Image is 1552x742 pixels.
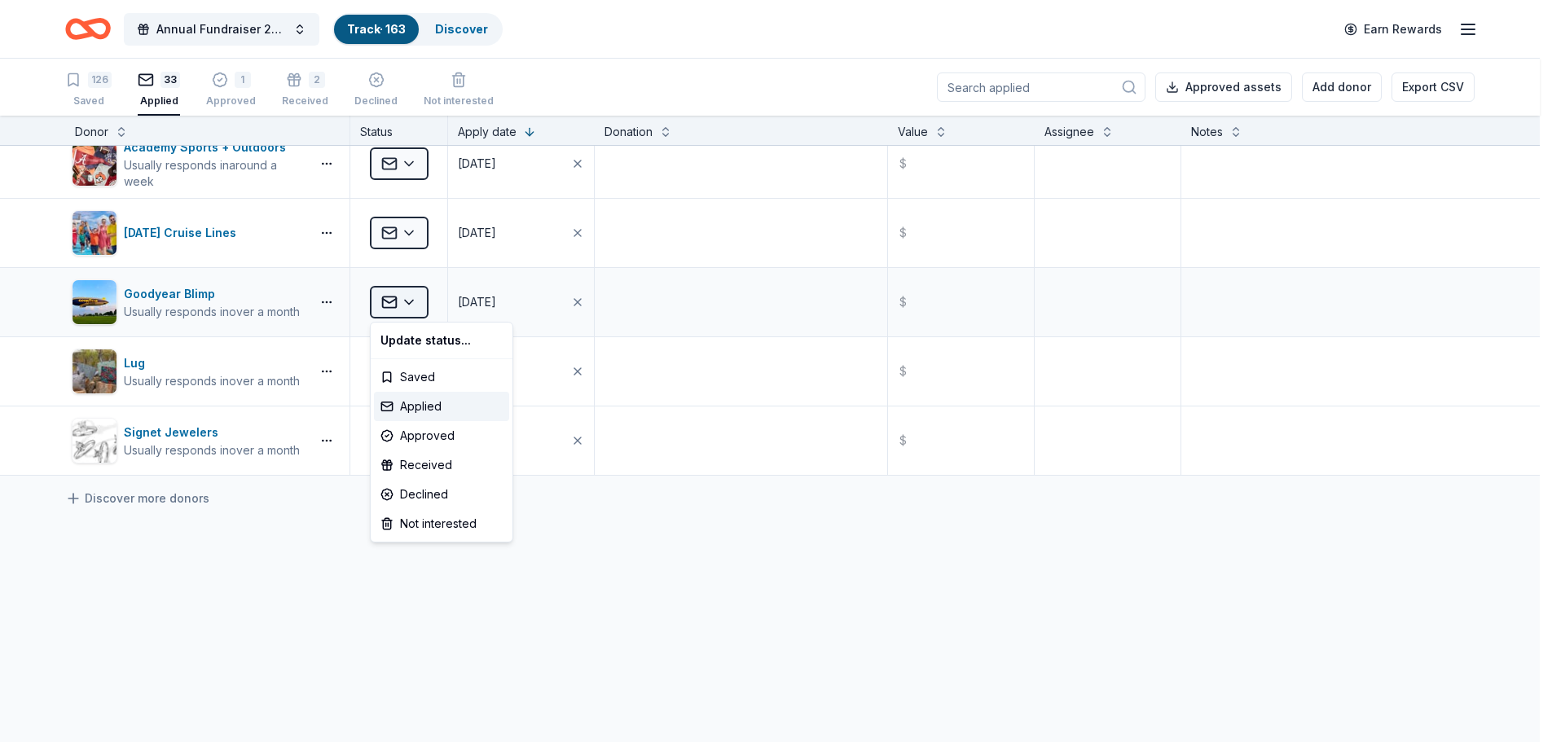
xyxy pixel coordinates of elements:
div: Received [374,450,509,480]
div: Update status... [374,326,509,355]
div: Approved [374,421,509,450]
div: Declined [374,480,509,509]
div: Applied [374,392,509,421]
div: Saved [374,362,509,392]
div: Not interested [374,509,509,538]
